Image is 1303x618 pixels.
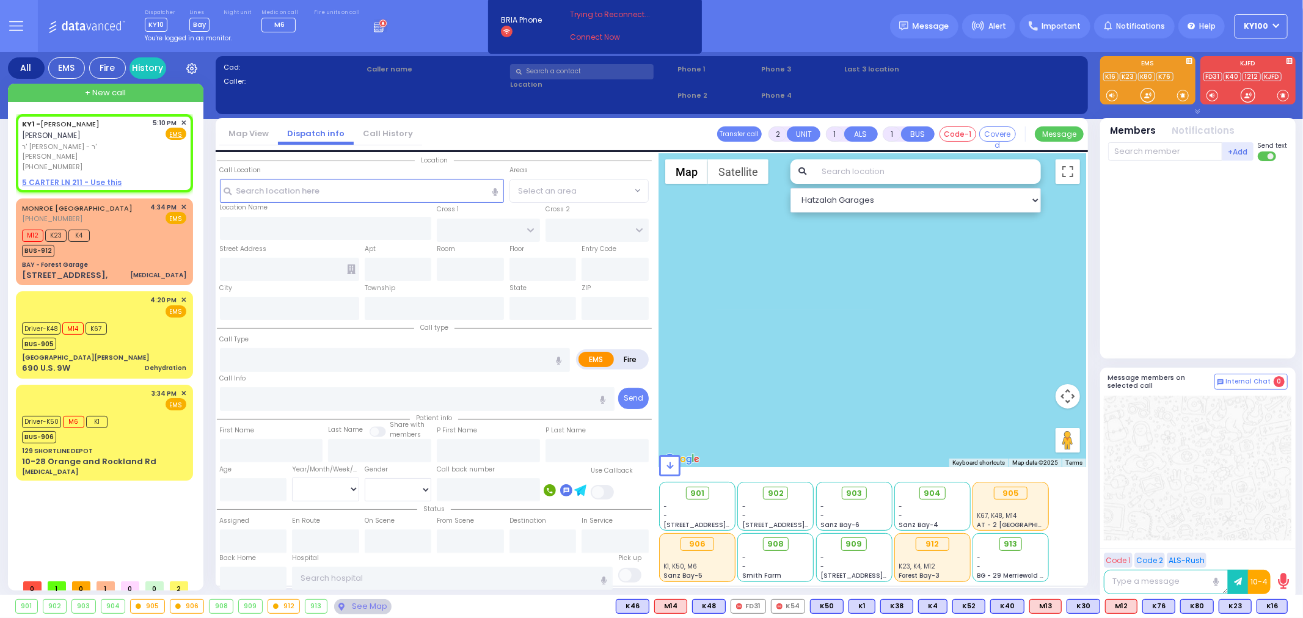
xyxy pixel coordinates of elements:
span: 901 [690,487,704,500]
label: Medic on call [261,9,300,16]
span: - [664,511,668,520]
div: [MEDICAL_DATA] [22,467,78,476]
span: M12 [22,230,43,242]
span: Phone 3 [761,64,841,75]
span: 0 [23,581,42,591]
label: Room [437,244,455,254]
a: MONROE [GEOGRAPHIC_DATA] [22,203,133,213]
span: Notifications [1116,21,1165,32]
span: - [742,562,746,571]
label: ZIP [582,283,591,293]
div: K48 [692,599,726,614]
span: 0 [121,581,139,591]
img: red-radio-icon.svg [776,603,783,609]
div: BLS [918,599,947,614]
label: Call back number [437,465,495,474]
label: Caller name [367,64,506,75]
span: [STREET_ADDRESS][PERSON_NAME] [820,571,936,580]
label: Gender [365,465,388,474]
button: ALS-Rush [1167,553,1206,568]
span: Driver-K48 [22,322,60,335]
label: P First Name [437,426,477,435]
span: K4 [68,230,90,242]
span: Help [1199,21,1216,32]
button: Covered [979,126,1016,142]
button: Toggle fullscreen view [1056,159,1080,184]
div: ALS [654,599,687,614]
span: [PERSON_NAME] [22,130,81,140]
div: 690 U.S. 9W [22,362,70,374]
a: History [130,57,166,79]
span: Send text [1258,141,1288,150]
span: - [899,511,902,520]
label: Age [220,465,232,474]
div: 912 [916,537,949,551]
label: First Name [220,426,255,435]
label: En Route [292,516,320,526]
span: K67 [86,322,107,335]
div: 906 [170,600,204,613]
span: Important [1042,21,1081,32]
span: K1, K50, M6 [664,562,698,571]
label: Fire units on call [314,9,360,16]
label: In Service [582,516,613,526]
div: BLS [990,599,1024,614]
span: 0 [1274,376,1285,387]
span: 1 [48,581,66,591]
div: Year/Month/Week/Day [292,465,359,474]
span: Alert [988,21,1006,32]
a: FD31 [1203,72,1222,81]
span: ✕ [181,118,186,128]
div: 903 [72,600,95,613]
span: - [820,511,824,520]
a: 1212 [1243,72,1261,81]
span: K23 [45,230,67,242]
span: members [390,430,421,439]
label: Cross 1 [437,205,459,214]
span: K1 [86,416,108,428]
button: Notifications [1172,124,1235,138]
span: 4:20 PM [151,296,177,305]
span: - [899,502,902,511]
label: Lines [189,9,210,16]
div: See map [334,599,392,614]
span: ר' [PERSON_NAME] - ר' [PERSON_NAME] [22,142,149,162]
div: BLS [1142,599,1175,614]
span: Call type [414,323,454,332]
div: [GEOGRAPHIC_DATA][PERSON_NAME] [22,353,149,362]
div: K46 [616,599,649,614]
span: AT - 2 [GEOGRAPHIC_DATA] [977,520,1068,529]
a: K16 [1103,72,1119,81]
div: 909 [239,600,262,613]
span: 902 [768,487,784,500]
a: K40 [1224,72,1241,81]
div: BLS [880,599,913,614]
div: M14 [654,599,687,614]
div: 912 [268,600,300,613]
label: Entry Code [582,244,616,254]
span: EMS [166,398,186,410]
span: BRIA Phone [501,15,542,26]
button: Show satellite imagery [708,159,768,184]
span: Location [415,156,454,165]
span: BUS-912 [22,245,54,257]
span: K67, K48, M14 [973,464,1036,480]
span: ✕ [181,202,186,213]
button: Code 1 [1104,553,1133,568]
div: 905 [994,487,1027,500]
img: red-radio-icon.svg [736,603,742,609]
label: Last Name [328,425,363,435]
label: Turn off text [1258,150,1277,162]
label: Back Home [220,553,257,563]
span: BUS-906 [22,431,56,443]
a: K76 [1156,72,1173,81]
img: message.svg [899,21,908,31]
span: Forest Bay-3 [899,571,940,580]
button: Message [1035,126,1084,142]
div: M12 [1105,599,1137,614]
label: Assigned [220,516,250,526]
div: M13 [1029,599,1062,614]
div: 901 [16,600,37,613]
span: 913 [1004,538,1018,550]
div: K23 [1219,599,1252,614]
